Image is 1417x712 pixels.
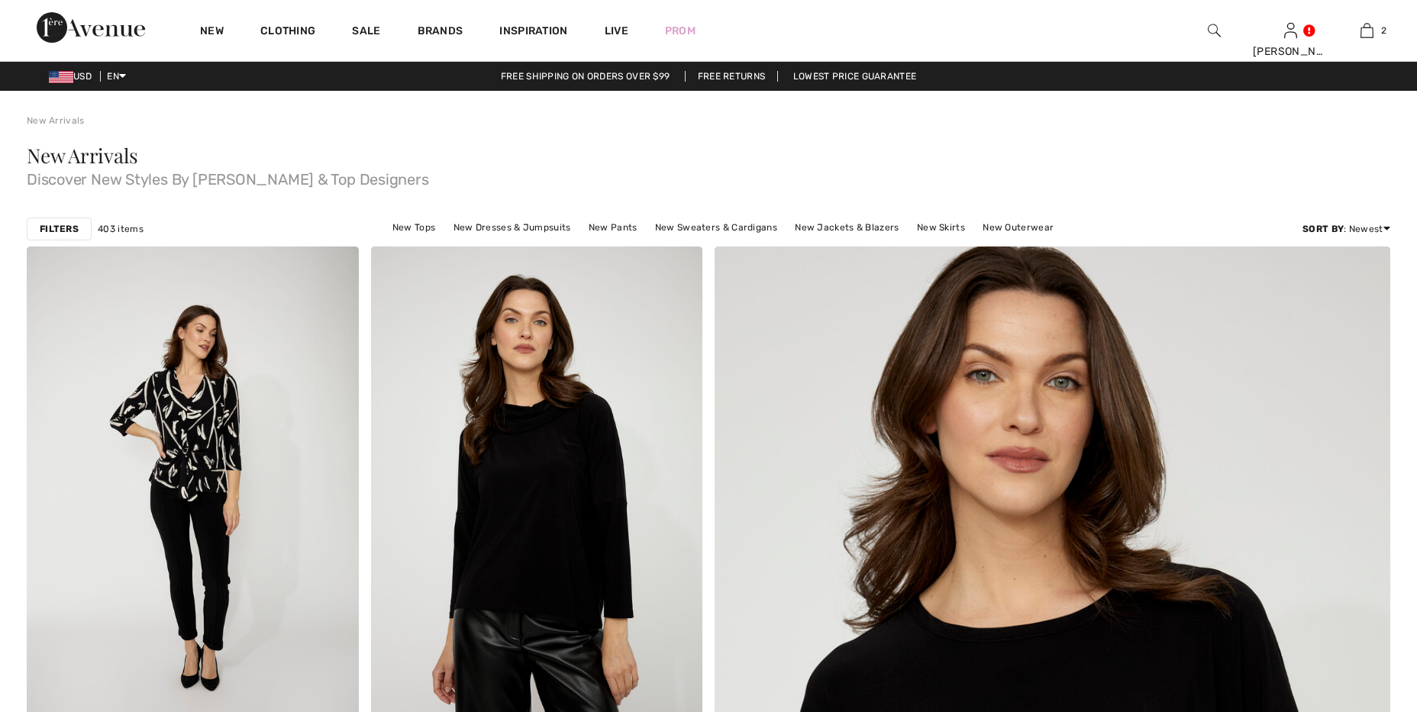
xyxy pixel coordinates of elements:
a: New Arrivals [27,115,85,126]
a: New Sweaters & Cardigans [647,217,785,237]
strong: Sort By [1302,224,1344,234]
img: search the website [1208,21,1221,40]
a: 2 [1329,21,1404,40]
a: Sign In [1284,23,1297,37]
a: Free shipping on orders over $99 [489,71,683,82]
a: New Skirts [909,217,973,237]
a: New Pants [581,217,645,237]
a: New [200,24,224,40]
a: Sale [352,24,380,40]
span: 2 [1381,24,1386,37]
img: My Bag [1361,21,1373,40]
span: EN [107,71,126,82]
a: New Tops [385,217,443,237]
div: : Newest [1302,222,1390,236]
a: Live [605,23,628,39]
div: [PERSON_NAME] [1253,43,1328,60]
img: US Dollar [49,71,73,83]
a: Prom [665,23,696,39]
a: New Dresses & Jumpsuits [446,217,579,237]
a: Free Returns [685,71,779,82]
a: New Jackets & Blazers [787,217,906,237]
span: Inspiration [499,24,567,40]
img: My Info [1284,21,1297,40]
span: USD [49,71,98,82]
a: New Outerwear [975,217,1061,237]
strong: Filters [40,222,79,236]
a: Clothing [260,24,315,40]
span: 403 items [98,222,144,236]
img: 1ère Avenue [37,12,145,43]
a: Lowest Price Guarantee [781,71,929,82]
span: New Arrivals [27,142,137,169]
a: Brands [418,24,463,40]
span: Discover New Styles By [PERSON_NAME] & Top Designers [27,166,1390,187]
